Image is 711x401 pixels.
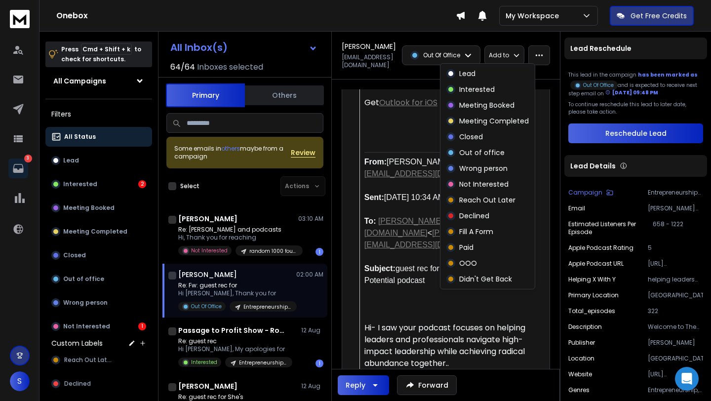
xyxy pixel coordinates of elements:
[301,326,323,334] p: 12 Aug
[178,393,292,401] p: Re: guest rec for She's
[459,258,477,268] p: OOO
[178,381,237,391] h1: [PERSON_NAME]
[138,180,146,188] div: 2
[170,42,228,52] h1: All Inbox(s)
[174,145,291,160] div: Some emails in maybe from a campaign
[191,303,222,310] p: Out Of Office
[249,247,297,255] p: random 1000 founders
[63,228,127,236] p: Meeting Completed
[459,148,505,158] p: Out of office
[459,274,512,284] p: Didn't Get Back
[316,248,323,256] div: 1
[648,370,703,378] p: [URL][DOMAIN_NAME]
[364,193,384,201] b: Sent:
[316,360,323,367] div: 1
[178,345,292,353] p: Hi [PERSON_NAME], My apologies for
[648,204,703,212] p: [PERSON_NAME][EMAIL_ADDRESS][DOMAIN_NAME]
[397,375,457,395] button: Forward
[568,386,590,394] p: Genres
[166,83,245,107] button: Primary
[568,189,602,197] p: Campaign
[568,204,585,212] p: Email
[638,71,698,79] span: has been marked as
[653,220,703,236] p: 658 - 1222
[459,211,489,221] p: Declined
[648,307,703,315] p: 322
[648,244,703,252] p: 5
[178,337,292,345] p: Re: guest rec
[568,339,595,347] p: Publisher
[675,367,699,391] div: Open Intercom Messenger
[648,339,703,347] p: [PERSON_NAME]
[489,51,509,59] p: Add to
[64,380,91,388] span: Declined
[568,101,703,116] p: To continue reschedule this lead to later date, please take action.
[63,322,110,330] p: Not Interested
[63,299,108,307] p: Wrong person
[63,204,115,212] p: Meeting Booked
[568,370,592,378] p: website
[10,10,30,28] img: logo
[648,291,703,299] p: [GEOGRAPHIC_DATA]
[64,356,113,364] span: Reach Out Later
[239,359,286,366] p: Entrepreneurship #17 (b)
[63,180,97,188] p: Interested
[568,355,594,362] p: location
[568,260,624,268] p: Apple Podcast URL
[178,325,287,335] h1: Passage to Profit Show - Road to Entrepreneurship
[459,163,508,173] p: Wrong person
[570,161,616,171] p: Lead Details
[459,242,474,252] p: Paid
[10,371,30,391] span: S
[570,43,632,53] p: Lead Reschedule
[568,291,619,299] p: Primary Location
[53,76,106,86] h1: All Campaigns
[180,182,199,190] label: Select
[459,84,495,94] p: Interested
[459,227,493,237] p: Fill A Form
[568,71,703,97] div: This lead in the campaign and is expected to receive next step email on
[197,61,263,73] h3: Inboxes selected
[221,144,240,153] span: others
[24,155,32,162] p: 3
[631,11,687,21] p: Get Free Credits
[63,251,86,259] p: Closed
[648,189,703,197] p: Entrepreneurship Batch #19
[459,116,529,126] p: Meeting Completed
[423,51,460,59] p: Out Of Office
[568,276,616,283] p: helping X with Y
[178,281,297,289] p: Re: Fw: guest rec for
[243,303,291,311] p: Entrepreneurship Batch #19
[138,322,146,330] div: 1
[342,41,396,51] h1: [PERSON_NAME]
[568,307,615,315] p: Total_episodes
[583,81,614,89] p: Out Of Office
[648,260,703,268] p: [URL][DOMAIN_NAME]
[648,276,703,283] p: helping leaders and professionals navigate high-impact leadership while achieving radical abundan...
[648,386,703,394] p: Entrepreneurship,Business,Society & Culture,[MEDICAL_DATA]
[301,382,323,390] p: 12 Aug
[61,44,141,64] p: Press to check for shortcuts.
[51,338,103,348] h3: Custom Labels
[568,220,653,236] p: Estimated listeners per episode
[459,179,509,189] p: Not Interested
[568,123,703,143] button: Reschedule Lead
[364,217,376,225] b: To:
[459,132,483,142] p: Closed
[342,53,396,69] p: [EMAIL_ADDRESS][DOMAIN_NAME]
[45,107,152,121] h3: Filters
[245,84,324,106] button: Others
[568,244,633,252] p: Apple Podcast Rating
[648,355,703,362] p: [GEOGRAPHIC_DATA]
[648,323,703,331] p: Welcome to The Other Side of Potential podcast, hosted by [PERSON_NAME]. Each episode explores th...
[81,43,132,55] span: Cmd + Shift + k
[296,271,323,279] p: 02:00 AM
[506,11,563,21] p: My Workspace
[605,89,658,96] div: [DATE] 09:48 PM
[364,217,514,237] a: [PERSON_NAME][EMAIL_ADDRESS][DOMAIN_NAME]
[56,10,456,22] h1: Onebox
[178,270,237,280] h1: [PERSON_NAME]
[191,359,217,366] p: Interested
[346,380,365,390] div: Reply
[291,148,316,158] span: Review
